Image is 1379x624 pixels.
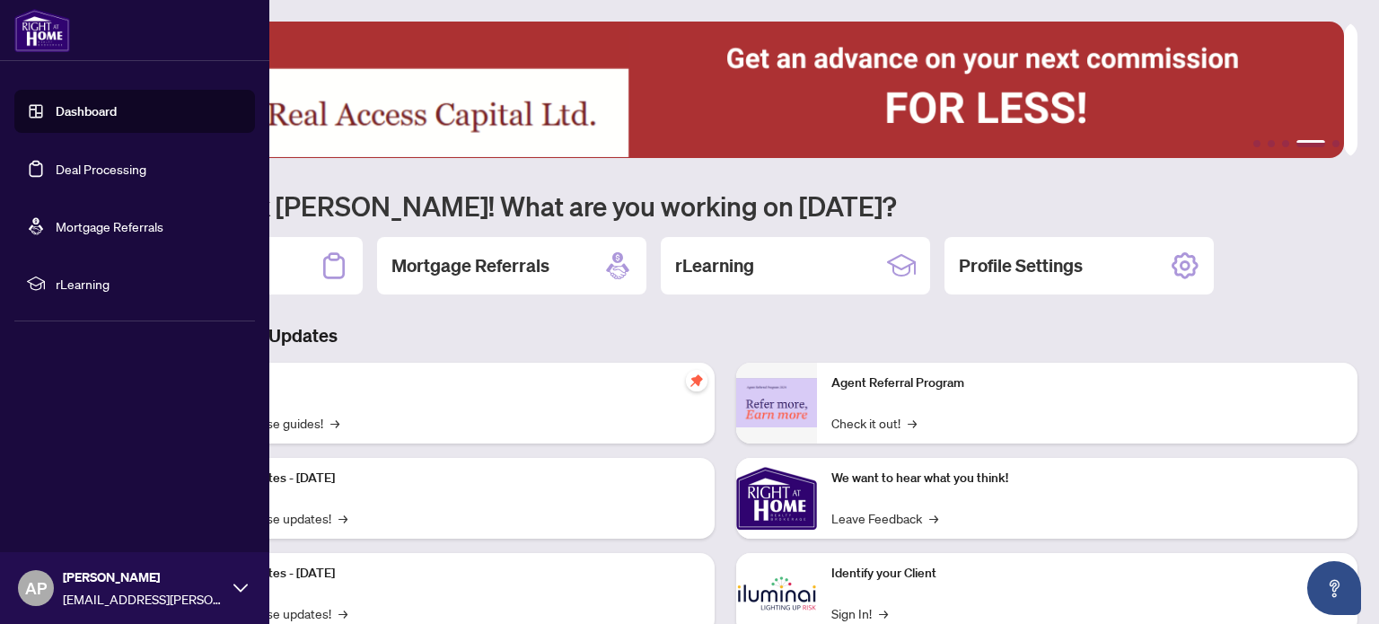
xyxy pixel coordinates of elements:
a: Sign In!→ [831,603,888,623]
button: 5 [1332,140,1339,147]
p: Identify your Client [831,564,1343,584]
a: Mortgage Referrals [56,218,163,234]
p: Self-Help [189,374,700,393]
span: rLearning [56,274,242,294]
span: [EMAIL_ADDRESS][PERSON_NAME][DOMAIN_NAME] [63,589,224,609]
span: pushpin [686,370,707,391]
a: Dashboard [56,103,117,119]
a: Leave Feedback→ [831,508,938,528]
span: → [908,413,917,433]
button: Open asap [1307,561,1361,615]
button: 1 [1253,140,1260,147]
button: 4 [1296,140,1325,147]
p: We want to hear what you think! [831,469,1343,488]
a: Deal Processing [56,161,146,177]
h2: rLearning [675,253,754,278]
button: 3 [1282,140,1289,147]
p: Agent Referral Program [831,374,1343,393]
h2: Mortgage Referrals [391,253,549,278]
span: AP [25,576,47,601]
a: Check it out!→ [831,413,917,433]
button: 2 [1268,140,1275,147]
span: → [879,603,888,623]
img: We want to hear what you think! [736,458,817,539]
p: Platform Updates - [DATE] [189,564,700,584]
span: → [330,413,339,433]
h1: Welcome back [PERSON_NAME]! What are you working on [DATE]? [93,189,1357,223]
span: [PERSON_NAME] [63,567,224,587]
img: Agent Referral Program [736,378,817,427]
img: logo [14,9,70,52]
img: Slide 3 [93,22,1344,158]
p: Platform Updates - [DATE] [189,469,700,488]
h2: Profile Settings [959,253,1083,278]
span: → [338,603,347,623]
span: → [338,508,347,528]
h3: Brokerage & Industry Updates [93,323,1357,348]
span: → [929,508,938,528]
